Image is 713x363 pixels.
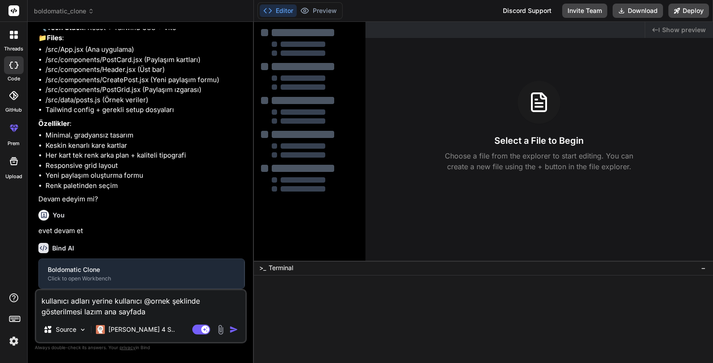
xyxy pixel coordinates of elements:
li: /src/components/CreatePost.jsx (Yeni paylaşım formu) [46,75,245,85]
li: /src/components/Header.jsx (Üst bar) [46,65,245,75]
li: /src/App.jsx (Ana uygulama) [46,45,245,55]
img: attachment [216,325,226,335]
p: : [38,119,245,129]
h6: You [53,211,65,220]
li: Tailwind config + gerekli setup dosyaları [46,105,245,115]
h6: Bind AI [52,244,74,253]
img: settings [6,334,21,349]
label: prem [8,140,20,147]
span: privacy [120,345,136,350]
p: Devam edeyim mi? [38,194,245,204]
li: Keskin kenarlı kare kartlar [46,141,245,151]
img: Claude 4 Sonnet [96,325,105,334]
div: Click to open Workbench [48,275,235,282]
button: Download [613,4,663,18]
li: Renk paletinden seçim [46,181,245,191]
span: >_ [259,263,266,272]
label: threads [4,45,23,53]
div: Boldomatic Clone [48,265,235,274]
li: /src/components/PostGrid.jsx (Paylaşım ızgarası) [46,85,245,95]
strong: Özellikler [38,119,70,128]
li: Yeni paylaşım oluşturma formu [46,171,245,181]
li: Minimal, gradyansız tasarım [46,130,245,141]
h3: Select a File to Begin [494,134,584,147]
span: Terminal [269,263,293,272]
span: boldomatic_clone [34,7,94,16]
img: Pick Models [79,326,87,334]
p: evet devam et [38,226,245,236]
p: [PERSON_NAME] 4 S.. [108,325,175,334]
button: Boldomatic CloneClick to open Workbench [39,259,244,288]
button: − [699,261,708,275]
li: Her kart tek renk arka plan + kaliteli tipografi [46,150,245,161]
li: Responsive grid layout [46,161,245,171]
div: Discord Support [497,4,557,18]
img: icon [229,325,238,334]
label: GitHub [5,106,22,114]
p: Choose a file from the explorer to start editing. You can create a new file using the + button in... [439,150,639,172]
li: /src/components/PostCard.jsx (Paylaşım kartları) [46,55,245,65]
button: Editor [260,4,297,17]
span: − [701,263,706,272]
p: Source [56,325,76,334]
li: /src/data/posts.js (Örnek veriler) [46,95,245,105]
textarea: kullanıcı adları yerine kullanıcı @ornek şeklinde gösterilmesi lazım ana sayfada [36,290,245,317]
button: Deploy [668,4,709,18]
strong: Files [47,33,62,42]
button: Invite Team [562,4,607,18]
span: Show preview [662,25,706,34]
p: Always double-check its answers. Your in Bind [35,343,247,352]
label: code [8,75,20,83]
label: Upload [5,173,22,180]
button: Preview [297,4,340,17]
